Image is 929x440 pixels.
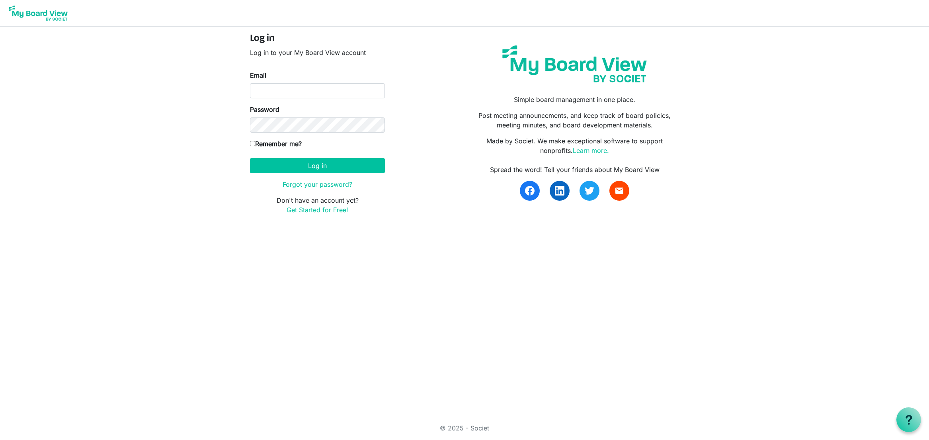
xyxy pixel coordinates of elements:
[440,424,489,432] a: © 2025 - Societ
[470,95,679,104] p: Simple board management in one place.
[250,105,279,114] label: Password
[250,70,266,80] label: Email
[283,180,352,188] a: Forgot your password?
[470,136,679,155] p: Made by Societ. We make exceptional software to support nonprofits.
[470,111,679,130] p: Post meeting announcements, and keep track of board policies, meeting minutes, and board developm...
[250,139,302,149] label: Remember me?
[615,186,624,196] span: email
[250,158,385,173] button: Log in
[287,206,348,214] a: Get Started for Free!
[470,165,679,174] div: Spread the word! Tell your friends about My Board View
[585,186,594,196] img: twitter.svg
[496,39,653,88] img: my-board-view-societ.svg
[250,141,255,146] input: Remember me?
[555,186,564,196] img: linkedin.svg
[573,147,609,154] a: Learn more.
[6,3,70,23] img: My Board View Logo
[250,196,385,215] p: Don't have an account yet?
[250,33,385,45] h4: Log in
[609,181,629,201] a: email
[250,48,385,57] p: Log in to your My Board View account
[525,186,535,196] img: facebook.svg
